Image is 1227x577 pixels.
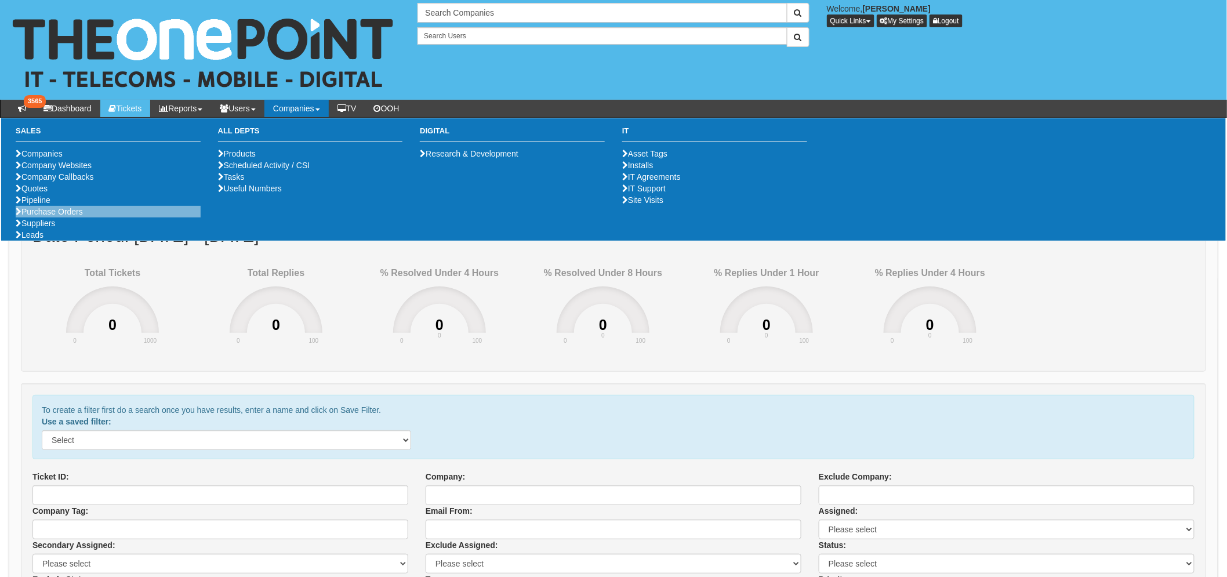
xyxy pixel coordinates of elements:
h3: All Depts [218,127,403,141]
a: Company Websites [16,161,92,170]
tspan: 0 [763,317,771,333]
a: Tasks [218,172,245,182]
label: Email From: [426,505,473,517]
input: Search Companies [418,3,787,23]
tspan: % Replies Under 1 Hour [714,268,819,278]
tspan: 0 [237,338,241,344]
button: Quick Links [827,14,874,27]
a: Logout [930,14,963,27]
a: Useful Numbers [218,184,282,193]
a: Leads [16,230,43,239]
tspan: 0 [438,333,442,339]
label: Use a saved filter: [42,416,111,427]
tspan: 0 [599,317,607,333]
a: Installs [622,161,654,170]
tspan: 0 [401,338,404,344]
a: Reports [150,100,211,117]
a: Companies [264,100,329,117]
tspan: 100 [309,338,319,344]
b: [PERSON_NAME] [863,4,931,13]
tspan: 100 [636,338,646,344]
tspan: Total Replies [248,268,304,278]
h3: IT [622,127,807,141]
a: Products [218,149,256,158]
p: To create a filter first do a search once you have results, enter a name and click on Save Filter. [42,404,1185,416]
a: My Settings [877,14,928,27]
a: IT Support [622,184,666,193]
a: Quotes [16,184,48,193]
a: Scheduled Activity / CSI [218,161,310,170]
label: Company Tag: [32,505,88,517]
h3: Sales [16,127,201,141]
a: Asset Tags [622,149,667,158]
tspan: 0 [929,333,932,339]
label: Exclude Assigned: [426,539,498,551]
tspan: % Replies Under 4 Hours [875,268,985,278]
label: Company: [426,471,465,482]
a: Suppliers [16,219,55,228]
tspan: 0 [435,317,444,333]
tspan: 0 [765,333,769,339]
tspan: 100 [473,338,482,344]
a: OOH [365,100,408,117]
a: IT Agreements [622,172,681,182]
div: Welcome, [818,3,1227,27]
tspan: 0 [602,333,605,339]
a: Companies [16,149,63,158]
a: Dashboard [35,100,100,117]
tspan: 100 [963,338,973,344]
tspan: % Resolved Under 4 Hours [380,268,499,278]
label: Assigned: [819,505,858,517]
tspan: 0 [728,338,731,344]
a: Pipeline [16,195,50,205]
tspan: 0 [926,317,934,333]
input: Search Users [418,27,787,45]
label: Status: [819,539,846,551]
tspan: 0 [108,317,117,333]
tspan: 1000 [144,338,157,344]
label: Exclude Company: [819,471,892,482]
tspan: 0 [891,338,895,344]
tspan: Total Tickets [85,268,140,278]
a: Company Callbacks [16,172,94,182]
a: Site Visits [622,195,663,205]
tspan: % Resolved Under 8 Hours [544,268,663,278]
a: TV [329,100,365,117]
h3: Digital [420,127,605,141]
tspan: 0 [564,338,568,344]
span: 3565 [24,95,46,108]
tspan: 0 [74,338,77,344]
tspan: 100 [800,338,809,344]
a: Research & Development [420,149,518,158]
label: Ticket ID: [32,471,69,482]
a: Purchase Orders [16,207,83,216]
label: Secondary Assigned: [32,539,115,551]
a: Tickets [100,100,151,117]
a: Users [211,100,264,117]
tspan: 0 [272,317,280,333]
